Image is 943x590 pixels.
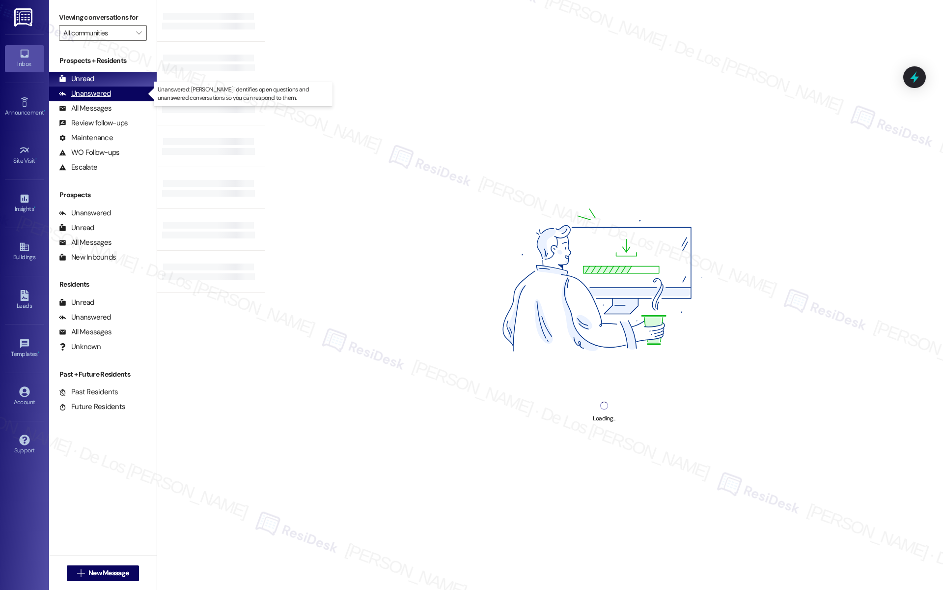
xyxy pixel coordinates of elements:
i:  [136,29,141,37]
div: All Messages [59,237,111,248]
a: Site Visit • [5,142,44,169]
p: Unanswered: [PERSON_NAME] identifies open questions and unanswered conversations so you can respo... [158,86,329,102]
div: Unread [59,223,94,233]
span: • [34,204,35,211]
input: All communities [63,25,131,41]
div: Unanswered [59,208,111,218]
div: Maintenance [59,133,113,143]
div: Unanswered [59,312,111,323]
span: • [38,349,39,356]
span: • [35,156,37,163]
label: Viewing conversations for [59,10,147,25]
div: Prospects [49,190,157,200]
a: Leads [5,287,44,314]
button: New Message [67,565,139,581]
div: Unread [59,297,94,308]
div: Past Residents [59,387,118,397]
a: Buildings [5,238,44,265]
div: All Messages [59,103,111,114]
div: Prospects + Residents [49,56,157,66]
div: Review follow-ups [59,118,128,128]
div: Unknown [59,342,101,352]
a: Insights • [5,190,44,217]
div: WO Follow-ups [59,147,119,158]
div: Unread [59,74,94,84]
a: Account [5,383,44,410]
div: New Inbounds [59,252,116,263]
div: Past + Future Residents [49,369,157,380]
div: Residents [49,279,157,290]
div: Unanswered [59,88,111,99]
span: • [44,108,45,115]
a: Templates • [5,335,44,362]
div: All Messages [59,327,111,337]
a: Support [5,432,44,458]
a: Inbox [5,45,44,72]
i:  [77,569,84,577]
div: Future Residents [59,402,125,412]
span: New Message [88,568,129,578]
img: ResiDesk Logo [14,8,34,27]
div: Loading... [593,413,615,424]
div: Escalate [59,162,97,173]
